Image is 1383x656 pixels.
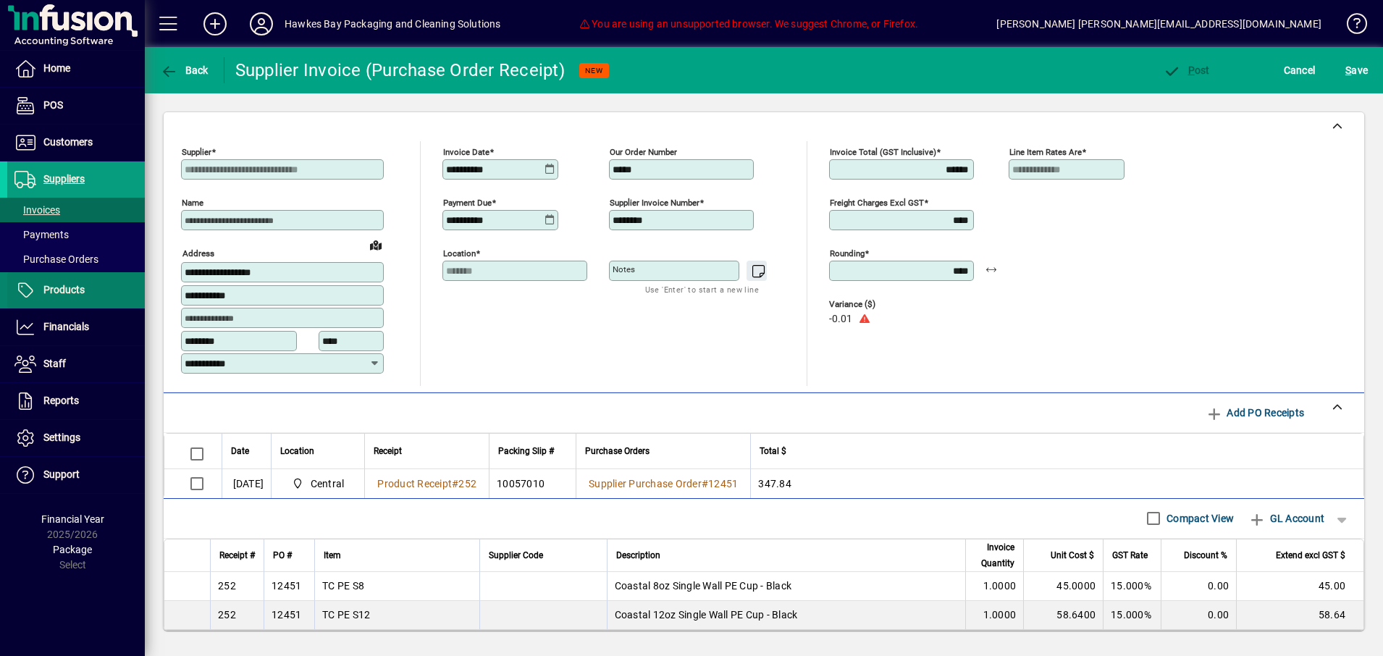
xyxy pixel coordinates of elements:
a: Payments [7,222,145,247]
span: Date [231,443,249,459]
span: 12451 [708,478,738,489]
span: GST Rate [1112,547,1148,563]
span: Packing Slip # [498,443,554,459]
td: 1.0000 [965,572,1023,601]
a: Settings [7,420,145,456]
a: Products [7,272,145,308]
mat-label: Invoice date [443,147,489,157]
span: Products [43,284,85,295]
span: # [702,478,708,489]
a: Invoices [7,198,145,222]
td: 252 [210,601,264,630]
span: Home [43,62,70,74]
td: 45.0000 [1023,572,1103,601]
td: 12451 [264,601,314,630]
div: Receipt [374,443,480,459]
span: Central [286,475,350,492]
button: GL Account [1241,505,1332,531]
span: Staff [43,358,66,369]
span: Extend excl GST $ [1276,547,1345,563]
button: Profile [238,11,285,37]
span: Support [43,468,80,480]
a: Customers [7,125,145,161]
span: Product Receipt [377,478,452,489]
span: You are using an unsupported browser. We suggest Chrome, or Firefox. [579,18,918,30]
div: Supplier Invoice (Purchase Order Receipt) [235,59,565,82]
a: View on map [364,233,387,256]
span: NEW [585,66,603,75]
td: 0.00 [1161,572,1236,601]
span: Item [324,547,341,563]
td: 58.6400 [1023,601,1103,630]
span: Description [616,547,660,563]
td: Coastal 12oz Single Wall PE Cup - Black [607,601,966,630]
span: Discount % [1184,547,1227,563]
span: Receipt [374,443,402,459]
span: ost [1163,64,1210,76]
a: Support [7,457,145,493]
span: -0.01 [829,314,852,325]
span: Total $ [760,443,786,459]
button: Cancel [1280,57,1319,83]
span: P [1188,64,1195,76]
span: Financials [43,321,89,332]
td: 10057010 [489,469,576,498]
span: # [452,478,458,489]
mat-label: Name [182,198,203,208]
span: Back [160,64,209,76]
app-page-header-button: Back [145,57,224,83]
span: Location [280,443,314,459]
span: Package [53,544,92,555]
button: Save [1342,57,1371,83]
div: TC PE S8 [322,579,364,593]
a: Reports [7,383,145,419]
div: Date [231,443,262,459]
div: Total $ [760,443,1345,459]
label: Compact View [1164,511,1234,526]
button: Back [156,57,212,83]
span: Receipt # [219,547,255,563]
mat-label: Freight charges excl GST [830,198,924,208]
span: Financial Year [41,513,104,525]
span: Customers [43,136,93,148]
button: Add PO Receipts [1200,400,1310,426]
span: 252 [458,478,476,489]
a: Knowledge Base [1336,3,1365,50]
span: Invoice Quantity [975,539,1014,571]
td: 58.64 [1236,601,1363,630]
span: GL Account [1248,507,1324,530]
span: ave [1345,59,1368,82]
mat-label: Supplier invoice number [610,198,699,208]
td: 45.00 [1236,572,1363,601]
span: Cancel [1284,59,1316,82]
span: Purchase Orders [585,443,650,459]
div: Hawkes Bay Packaging and Cleaning Solutions [285,12,501,35]
a: Staff [7,346,145,382]
button: Add [192,11,238,37]
span: Payments [14,229,69,240]
td: 347.84 [750,469,1363,498]
span: Purchase Orders [14,253,98,265]
span: [DATE] [233,476,264,491]
mat-label: Notes [613,264,635,274]
span: POS [43,99,63,111]
span: Invoices [14,204,60,216]
span: Suppliers [43,173,85,185]
span: Variance ($) [829,300,916,309]
span: Reports [43,395,79,406]
mat-label: Our order number [610,147,677,157]
a: Purchase Orders [7,247,145,272]
button: Post [1159,57,1214,83]
a: Product Receipt#252 [372,476,482,492]
mat-label: Invoice Total (GST inclusive) [830,147,936,157]
mat-hint: Use 'Enter' to start a new line [645,281,759,298]
mat-label: Line item rates are [1009,147,1082,157]
span: Unit Cost $ [1051,547,1094,563]
td: 1.0000 [965,601,1023,630]
span: Supplier Code [489,547,543,563]
span: Add PO Receipts [1206,401,1304,424]
mat-label: Supplier [182,147,211,157]
span: PO # [273,547,292,563]
a: Home [7,51,145,87]
span: Central [311,476,345,491]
